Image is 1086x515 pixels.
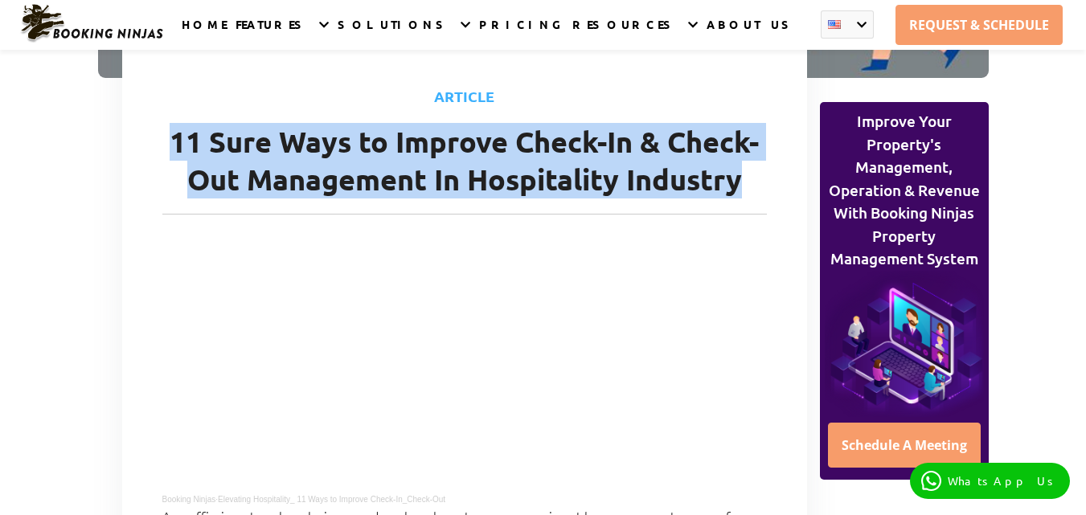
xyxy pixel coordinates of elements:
[338,17,450,50] a: SOLUTIONS
[162,495,216,504] a: Booking Ninjas
[236,17,309,50] a: FEATURES
[828,423,981,468] a: Schedule A Meeting
[162,493,767,506] div: ·
[825,271,984,417] img: blog-cta-bg_aside.png
[948,474,1059,488] p: WhatsApp Us
[479,17,563,50] a: PRICING
[572,17,678,50] a: RESOURCES
[19,3,164,43] img: Booking Ninjas Logo
[182,17,227,50] a: HOME
[825,110,984,271] p: Improve Your Property's Management, Operation & Revenue With Booking Ninjas Property Management S...
[707,17,796,50] a: ABOUT US
[910,463,1070,499] a: WhatsApp Us
[218,495,445,504] a: Elevating Hospitality_ 11 Ways to Improve Check-In_Check-Out
[895,5,1063,45] a: REQUEST & SCHEDULE
[162,123,767,215] h1: 11 Sure Ways to Improve Check-In & Check-Out Management In Hospitality Industry
[162,85,767,123] div: Article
